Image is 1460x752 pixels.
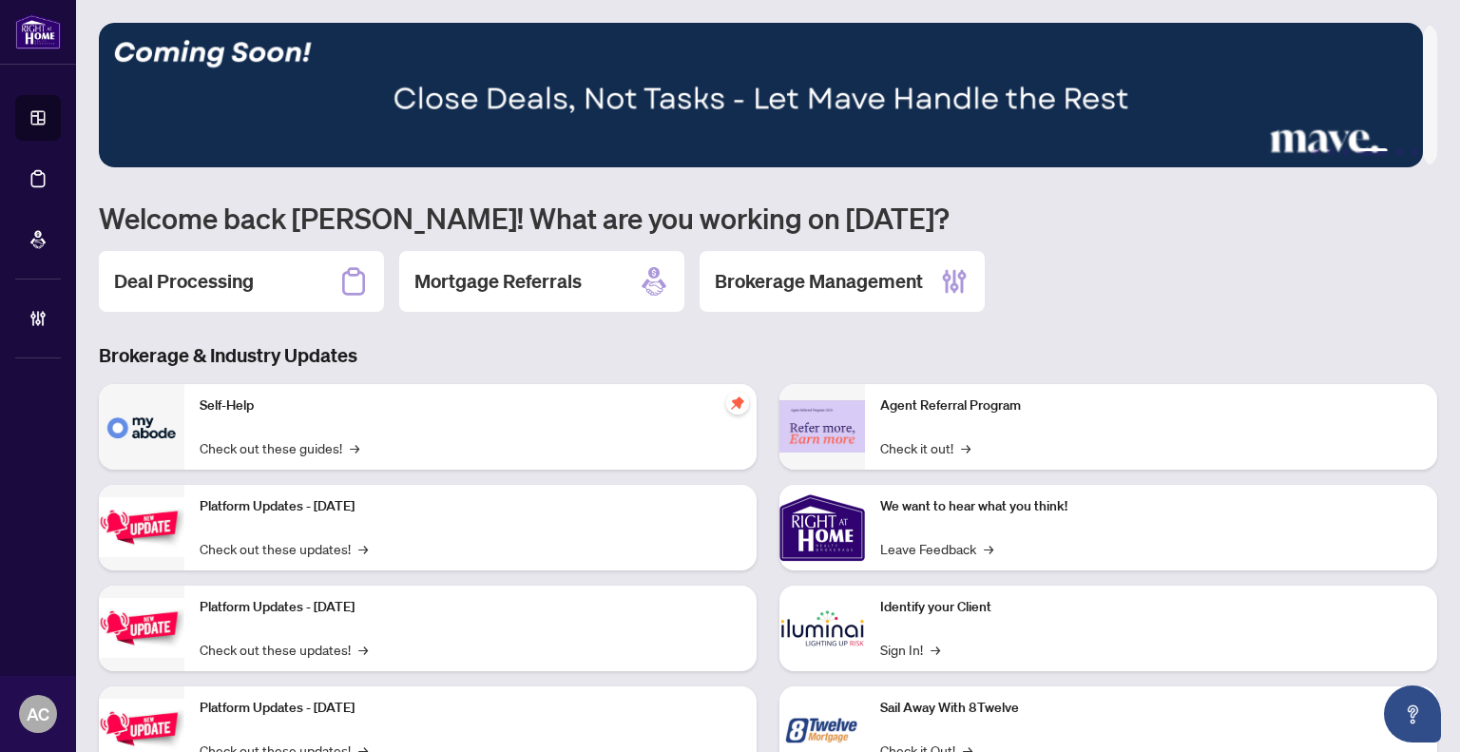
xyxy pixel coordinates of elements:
span: → [358,538,368,559]
span: AC [27,701,49,727]
span: → [350,437,359,458]
h2: Deal Processing [114,268,254,295]
button: 1 [1312,148,1319,156]
span: → [931,639,940,660]
h2: Brokerage Management [715,268,923,295]
h1: Welcome back [PERSON_NAME]! What are you working on [DATE]? [99,200,1437,236]
button: 6 [1411,148,1418,156]
span: → [358,639,368,660]
button: Open asap [1384,685,1441,742]
button: 3 [1342,148,1350,156]
button: 4 [1357,148,1388,156]
img: Platform Updates - July 8, 2025 [99,598,184,658]
p: Identify your Client [880,597,1422,618]
img: Identify your Client [779,586,865,671]
img: We want to hear what you think! [779,485,865,570]
a: Check it out!→ [880,437,970,458]
img: logo [15,14,61,49]
h3: Brokerage & Industry Updates [99,342,1437,369]
img: Slide 3 [99,23,1423,167]
a: Sign In!→ [880,639,940,660]
img: Self-Help [99,384,184,470]
h2: Mortgage Referrals [414,268,582,295]
a: Leave Feedback→ [880,538,993,559]
p: Agent Referral Program [880,395,1422,416]
p: Platform Updates - [DATE] [200,496,741,517]
button: 2 [1327,148,1335,156]
a: Check out these guides!→ [200,437,359,458]
a: Check out these updates!→ [200,639,368,660]
span: → [961,437,970,458]
p: Self-Help [200,395,741,416]
p: We want to hear what you think! [880,496,1422,517]
img: Agent Referral Program [779,400,865,453]
span: pushpin [726,392,749,415]
p: Sail Away With 8Twelve [880,698,1422,719]
a: Check out these updates!→ [200,538,368,559]
span: → [984,538,993,559]
p: Platform Updates - [DATE] [200,698,741,719]
p: Platform Updates - [DATE] [200,597,741,618]
img: Platform Updates - July 21, 2025 [99,497,184,557]
button: 5 [1395,148,1403,156]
